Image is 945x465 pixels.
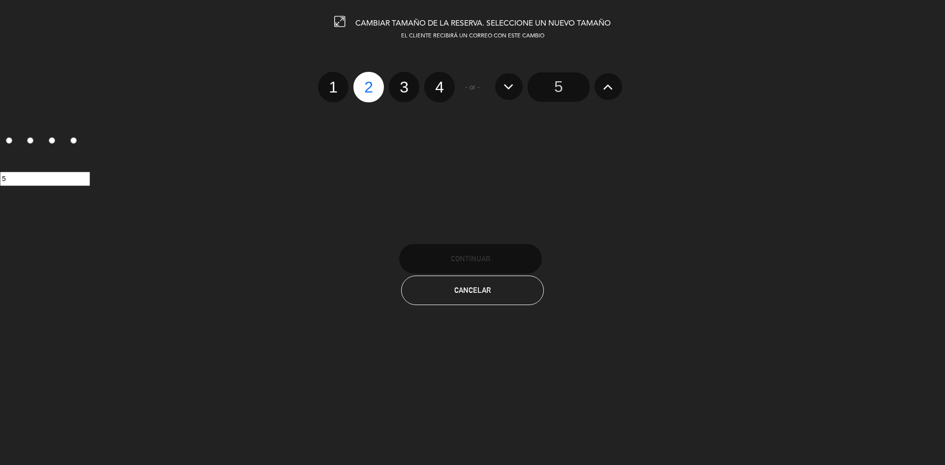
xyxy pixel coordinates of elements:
[454,286,491,294] span: Cancelar
[451,254,490,263] span: Continuar
[64,133,86,150] label: 4
[70,137,77,144] input: 4
[6,137,12,144] input: 1
[465,82,480,93] span: - or -
[401,33,544,39] span: EL CLIENTE RECIBIRÁ UN CORREO CON ESTE CAMBIO
[318,72,348,102] label: 1
[424,72,455,102] label: 4
[43,133,65,150] label: 3
[389,72,419,102] label: 3
[22,133,43,150] label: 2
[49,137,55,144] input: 3
[401,276,544,305] button: Cancelar
[353,72,384,102] label: 2
[27,137,33,144] input: 2
[355,20,611,28] span: CAMBIAR TAMAÑO DE LA RESERVA. SELECCIONE UN NUEVO TAMAÑO
[399,244,542,274] button: Continuar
